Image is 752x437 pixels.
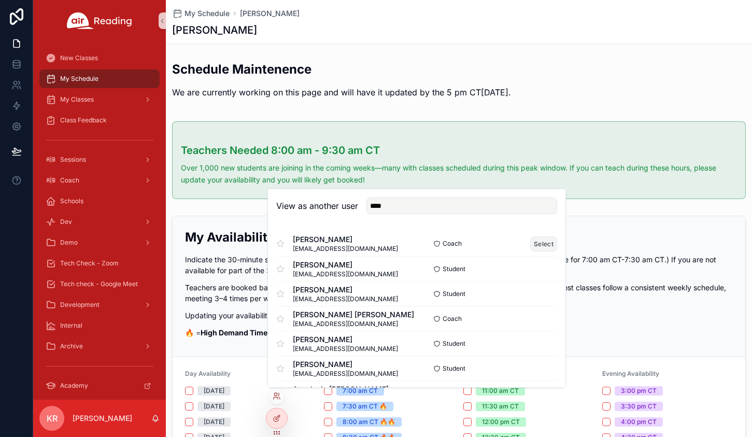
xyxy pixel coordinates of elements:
span: [PERSON_NAME] [293,260,398,270]
div: [DATE] [204,417,224,427]
p: 🔥 = [185,327,733,338]
p: Over 1,000 new students are joining in the coming weeks—many with classes scheduled during this p... [181,162,737,186]
a: Tech Check - Zoom [39,254,160,273]
div: ### Teachers Needed 8:00 am - 9:30 am CT Over 1,000 new students are joining in the coming weeks—... [181,143,737,186]
a: Development [39,295,160,314]
span: [EMAIL_ADDRESS][DOMAIN_NAME] [293,270,398,278]
span: [PERSON_NAME] [293,334,398,345]
p: Indicate the 30-minute slots you are available to teach. (For example, selecting 7:00 AM means yo... [185,254,733,276]
span: Coach [443,315,462,323]
span: [PERSON_NAME] [PERSON_NAME] [293,309,414,320]
strong: High Demand Times [201,328,272,337]
a: Internal [39,316,160,335]
span: My Schedule [60,75,98,83]
a: Coach [39,171,160,190]
span: Archive [60,342,83,350]
a: My Schedule [39,69,160,88]
span: Student [443,265,465,273]
span: [EMAIL_ADDRESS][DOMAIN_NAME] [293,320,414,328]
a: Class Feedback [39,111,160,130]
button: Select [530,236,557,251]
span: [PERSON_NAME] [293,285,398,295]
span: Demo [60,238,78,247]
span: My Classes [60,95,94,104]
span: Coach [443,239,462,248]
div: [DATE] [204,386,224,396]
a: Tech check - Google Meet [39,275,160,293]
span: Dev [60,218,72,226]
span: My Schedule [185,8,230,19]
span: [EMAIL_ADDRESS][DOMAIN_NAME] [293,370,398,378]
a: Schools [39,192,160,210]
span: Tech Check - Zoom [60,259,119,267]
p: [PERSON_NAME] [73,413,132,424]
p: We are currently working on this page and will have it updated by the 5 pm CT[DATE]. [172,86,511,98]
a: My Schedule [172,8,230,19]
img: App logo [67,12,132,29]
span: Day Availability [185,370,231,377]
div: 11:30 am CT [482,402,519,411]
span: Academy [60,382,88,390]
span: Coach [60,176,79,185]
span: Internal [60,321,82,330]
span: Sessions [60,156,86,164]
span: [EMAIL_ADDRESS][DOMAIN_NAME] [293,245,398,253]
a: Dev [39,213,160,231]
div: 3:30 pm CT [621,402,657,411]
a: Academy [39,376,160,395]
a: My Classes [39,90,160,109]
span: Student [443,364,465,373]
div: 3:00 pm CT [621,386,657,396]
a: Sessions [39,150,160,169]
div: 11:00 am CT [482,386,519,396]
span: Schools [60,197,83,205]
h1: [PERSON_NAME] [172,23,257,37]
span: KR [47,412,58,425]
span: Student [443,340,465,348]
h3: Teachers Needed 8:00 am - 9:30 am CT [181,143,737,158]
span: Development [60,301,100,309]
h2: View as another user [276,200,358,212]
span: Evening Availability [602,370,659,377]
div: 8:00 am CT 🔥🔥 [343,417,395,427]
span: [PERSON_NAME] [293,234,398,245]
span: Tech check - Google Meet [60,280,138,288]
a: New Classes [39,49,160,67]
div: [DATE] [204,402,224,411]
h2: My Availability [185,229,733,246]
a: Archive [39,337,160,356]
p: Updating your availability will not affect any classes you have already been scheduled for. [185,310,733,321]
span: Student [443,290,465,298]
span: Annalysia [PERSON_NAME] [293,384,398,394]
span: Class Feedback [60,116,107,124]
a: Demo [39,233,160,252]
div: 7:00 am CT [343,386,378,396]
div: 12:00 pm CT [482,417,520,427]
div: 4:00 pm CT [621,417,657,427]
span: [PERSON_NAME] [293,359,398,370]
a: [PERSON_NAME] [240,8,300,19]
span: [EMAIL_ADDRESS][DOMAIN_NAME] [293,345,398,353]
h2: Schedule Maintenence [172,61,511,78]
p: Teachers are booked based on their attendance, longevity with Air Reading, availability and teach... [185,282,733,304]
span: New Classes [60,54,98,62]
span: [EMAIL_ADDRESS][DOMAIN_NAME] [293,295,398,303]
div: scrollable content [33,41,166,400]
div: 7:30 am CT 🔥 [343,402,387,411]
